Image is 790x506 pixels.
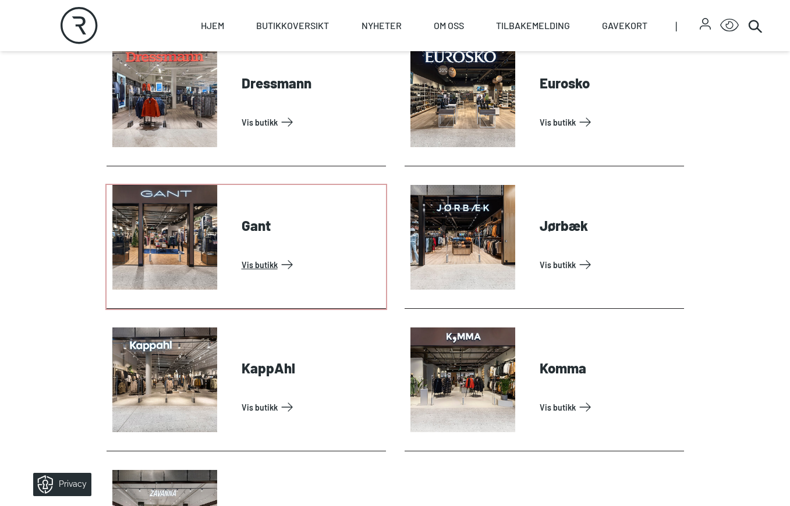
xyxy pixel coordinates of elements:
[242,398,381,416] a: Vis Butikk: KappAhl
[540,255,679,274] a: Vis Butikk: Jørbæk
[242,255,381,274] a: Vis Butikk: Gant
[12,469,107,500] iframe: Manage Preferences
[242,113,381,131] a: Vis Butikk: Dressmann
[540,398,679,416] a: Vis Butikk: Komma
[720,16,739,35] button: Open Accessibility Menu
[540,113,679,131] a: Vis Butikk: Eurosko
